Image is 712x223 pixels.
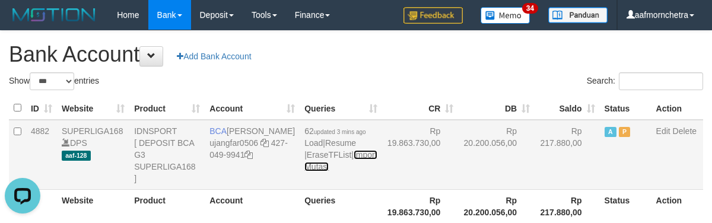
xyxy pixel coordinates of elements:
th: ID: activate to sort column ascending [26,97,57,120]
td: Rp 19.863.730,00 [382,120,459,190]
span: updated 3 mins ago [314,129,366,135]
span: BCA [209,126,227,136]
th: Queries: activate to sort column ascending [300,97,382,120]
th: Product [129,189,205,223]
span: | | | [304,126,377,171]
th: Website [57,189,129,223]
button: Open LiveChat chat widget [5,5,40,40]
a: Resume [325,138,356,148]
th: DB: activate to sort column ascending [458,97,535,120]
a: Import Mutasi [304,150,377,171]
img: Feedback.jpg [403,7,463,24]
h1: Bank Account [9,43,703,66]
a: Copy 4270499941 to clipboard [244,150,253,160]
td: [PERSON_NAME] 427-049-9941 [205,120,300,190]
th: Status [600,97,651,120]
label: Show entries [9,72,99,90]
img: Button%20Memo.svg [481,7,530,24]
th: Rp 19.863.730,00 [382,189,459,223]
th: Rp 217.880,00 [535,189,600,223]
label: Search: [587,72,703,90]
th: Rp 20.200.056,00 [458,189,535,223]
img: MOTION_logo.png [9,6,99,24]
span: 34 [522,3,538,14]
td: 4882 [26,120,57,190]
a: Load [304,138,323,148]
td: Rp 217.880,00 [535,120,600,190]
select: Showentries [30,72,74,90]
th: Action [651,97,703,120]
span: aaf-128 [62,151,91,161]
th: Action [651,189,703,223]
th: Queries [300,189,382,223]
th: CR: activate to sort column ascending [382,97,459,120]
td: IDNSPORT [ DEPOSIT BCA G3 SUPERLIGA168 ] [129,120,205,190]
span: Active [605,127,616,137]
a: Copy ujangfar0506 to clipboard [260,138,269,148]
td: DPS [57,120,129,190]
th: Account: activate to sort column ascending [205,97,300,120]
td: Rp 20.200.056,00 [458,120,535,190]
th: Website: activate to sort column ascending [57,97,129,120]
th: Account [205,189,300,223]
a: EraseTFList [307,150,351,160]
a: SUPERLIGA168 [62,126,123,136]
input: Search: [619,72,703,90]
th: Saldo: activate to sort column ascending [535,97,600,120]
a: Add Bank Account [169,46,259,66]
a: Edit [656,126,670,136]
img: panduan.png [548,7,608,23]
th: Product: activate to sort column ascending [129,97,205,120]
a: Delete [673,126,697,136]
span: 62 [304,126,365,136]
span: Paused [619,127,631,137]
th: Status [600,189,651,223]
a: ujangfar0506 [209,138,258,148]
